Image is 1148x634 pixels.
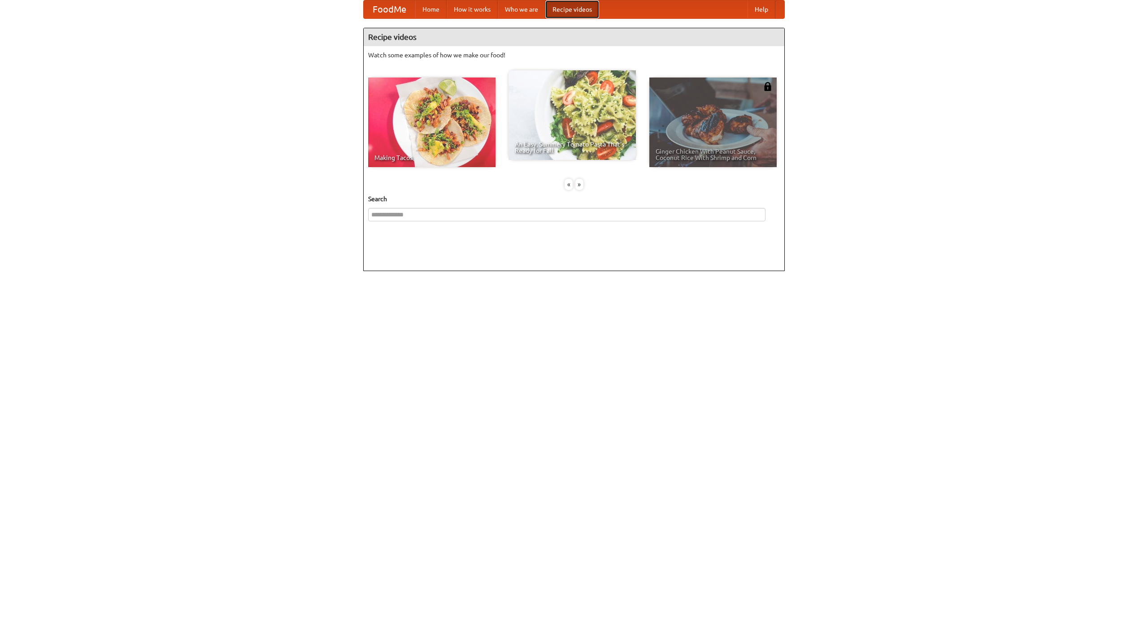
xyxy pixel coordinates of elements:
span: An Easy, Summery Tomato Pasta That's Ready for Fall [515,141,630,154]
a: Help [748,0,775,18]
p: Watch some examples of how we make our food! [368,51,780,60]
h4: Recipe videos [364,28,784,46]
a: FoodMe [364,0,415,18]
div: » [575,179,583,190]
span: Making Tacos [374,155,489,161]
a: Who we are [498,0,545,18]
img: 483408.png [763,82,772,91]
a: How it works [447,0,498,18]
a: Recipe videos [545,0,599,18]
h5: Search [368,194,780,203]
div: « [565,179,573,190]
a: Making Tacos [368,78,496,167]
a: An Easy, Summery Tomato Pasta That's Ready for Fall [509,70,636,160]
a: Home [415,0,447,18]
